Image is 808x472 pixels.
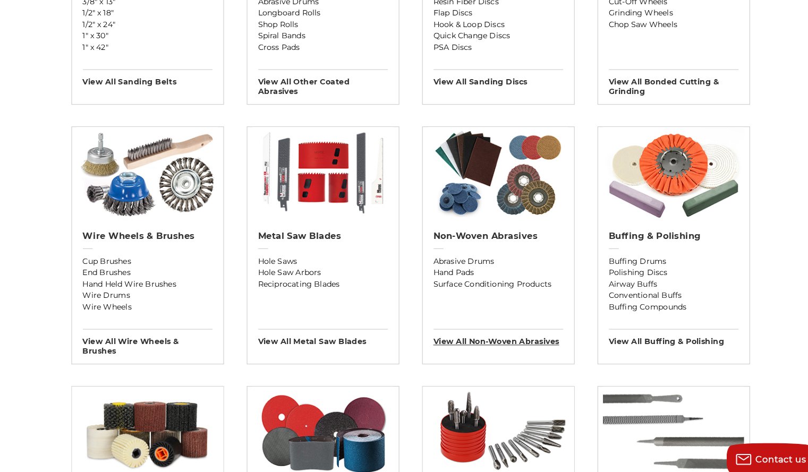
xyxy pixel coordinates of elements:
a: Hole Saws [256,249,382,260]
a: Conventional Buffs [598,282,724,294]
img: Wire Wheels & Brushes [79,124,216,214]
a: Airway Buffs [598,271,724,282]
a: Quick Change Discs [427,29,553,40]
a: Shop Rolls [256,18,382,29]
img: Sanding Drums [74,377,222,467]
h3: View All bonded cutting & grinding [598,67,724,93]
a: Cross Pads [256,40,382,52]
a: Hand Held Wire Brushes [84,271,211,282]
img: Hand Files [592,377,729,467]
a: Hole Saw Arbors [256,260,382,271]
a: Surface Conditioning Products [427,271,553,282]
a: End Brushes [84,260,211,271]
a: 1" x 30" [84,29,211,40]
a: 1/2" x 24" [84,18,211,29]
button: Contact us [712,432,797,464]
a: Wire Drums [84,282,211,294]
a: Reciprocating Blades [256,271,382,282]
h2: Metal Saw Blades [256,225,382,236]
a: Abrasive Drums [427,249,553,260]
h3: View All metal saw blades [256,321,382,338]
h3: View All non-woven abrasives [427,321,553,338]
h2: Buffing & Polishing [598,225,724,236]
a: Hand Pads [427,260,553,271]
a: Buffing Compounds [598,294,724,305]
h3: View All buffing & polishing [598,321,724,338]
h2: Wire Wheels & Brushes [84,225,211,236]
h2: Non-woven Abrasives [427,225,553,236]
a: Spiral Bands [256,29,382,40]
a: Flap Discs [427,7,553,18]
img: Flooring [250,377,387,467]
img: Buffing & Polishing [592,124,729,214]
a: Cup Brushes [84,249,211,260]
a: Chop Saw Wheels [598,18,724,29]
a: Buffing Drums [598,249,724,260]
h3: View All sanding belts [84,67,211,84]
a: 1/2" x 18" [84,7,211,18]
h3: View All wire wheels & brushes [84,321,211,347]
img: Metal Saw Blades [250,124,387,214]
a: Wire Wheels [84,294,211,305]
a: Longboard Rolls [256,7,382,18]
a: 1" x 42" [84,40,211,52]
h3: View All sanding discs [427,67,553,84]
a: PSA Discs [427,40,553,52]
a: Polishing Discs [598,260,724,271]
a: Hook & Loop Discs [427,18,553,29]
span: Contact us [741,443,790,453]
img: Carbide Burrs [416,377,564,467]
img: Non-woven Abrasives [421,124,558,214]
h3: View All other coated abrasives [256,67,382,93]
a: Grinding Wheels [598,7,724,18]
